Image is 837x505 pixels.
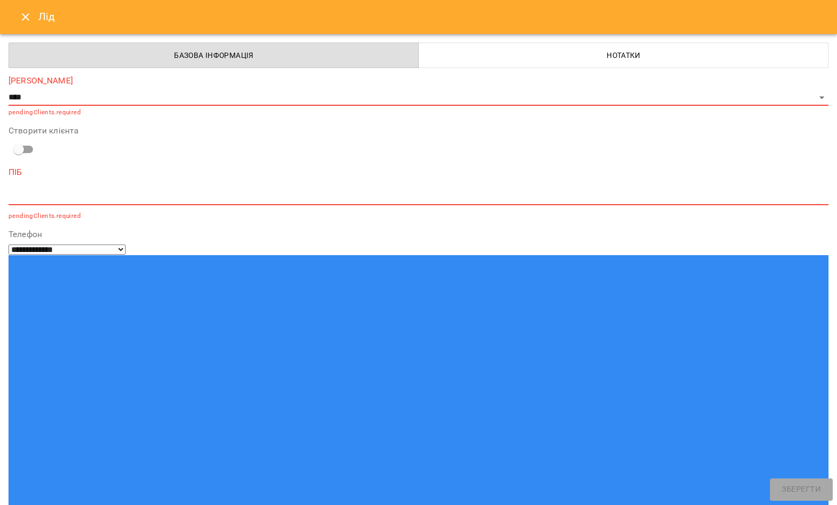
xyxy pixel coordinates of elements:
[418,43,828,68] button: Нотатки
[9,107,828,118] p: pendingClients.required
[15,49,412,62] span: Базова інформація
[9,168,828,176] label: ПІБ
[9,127,828,135] label: Створити клієнта
[9,77,828,85] label: [PERSON_NAME]
[38,9,824,25] h6: Лід
[9,245,126,255] select: Phone number country
[13,4,38,30] button: Close
[9,211,828,222] p: pendingClients.required
[425,49,822,62] span: Нотатки
[9,43,419,68] button: Базова інформація
[9,230,828,239] label: Телефон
